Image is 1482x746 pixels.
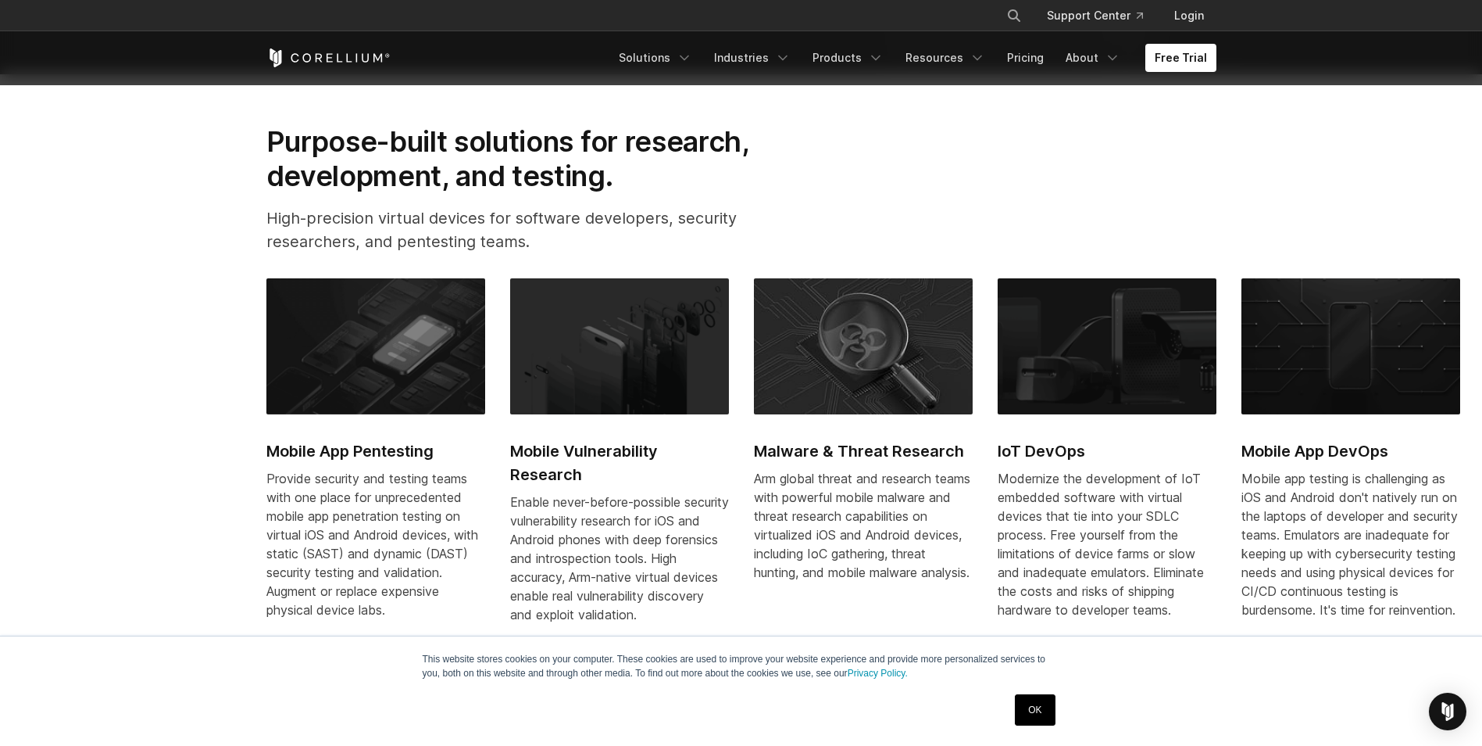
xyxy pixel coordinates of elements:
[998,439,1216,463] h2: IoT DevOps
[266,206,799,253] p: High-precision virtual devices for software developers, security researchers, and pentesting teams.
[754,469,973,582] div: Arm global threat and research teams with powerful mobile malware and threat research capabilitie...
[998,44,1053,72] a: Pricing
[998,278,1216,414] img: IoT DevOps
[848,668,908,679] a: Privacy Policy.
[266,278,485,414] img: Mobile App Pentesting
[609,44,1216,72] div: Navigation Menu
[987,2,1216,30] div: Navigation Menu
[266,278,485,638] a: Mobile App Pentesting Mobile App Pentesting Provide security and testing teams with one place for...
[266,48,391,67] a: Corellium Home
[754,439,973,463] h2: Malware & Threat Research
[1000,2,1028,30] button: Search
[896,44,995,72] a: Resources
[1034,2,1155,30] a: Support Center
[510,493,729,624] div: Enable never-before-possible security vulnerability research for iOS and Android phones with deep...
[1015,694,1055,726] a: OK
[754,278,973,414] img: Malware & Threat Research
[803,44,893,72] a: Products
[510,278,729,414] img: Mobile Vulnerability Research
[510,439,729,486] h2: Mobile Vulnerability Research
[998,469,1216,619] div: Modernize the development of IoT embedded software with virtual devices that tie into your SDLC p...
[423,652,1060,680] p: This website stores cookies on your computer. These cookies are used to improve your website expe...
[705,44,800,72] a: Industries
[510,278,729,643] a: Mobile Vulnerability Research Mobile Vulnerability Research Enable never-before-possible security...
[754,278,973,601] a: Malware & Threat Research Malware & Threat Research Arm global threat and research teams with pow...
[1241,278,1460,414] img: Mobile App DevOps
[1145,44,1216,72] a: Free Trial
[266,469,485,619] div: Provide security and testing teams with one place for unprecedented mobile app penetration testin...
[1162,2,1216,30] a: Login
[609,44,702,72] a: Solutions
[998,278,1216,638] a: IoT DevOps IoT DevOps Modernize the development of IoT embedded software with virtual devices tha...
[1241,439,1460,463] h2: Mobile App DevOps
[266,124,799,194] h2: Purpose-built solutions for research, development, and testing.
[266,439,485,463] h2: Mobile App Pentesting
[1056,44,1130,72] a: About
[1241,469,1460,619] div: Mobile app testing is challenging as iOS and Android don't natively run on the laptops of develop...
[1429,693,1466,730] div: Open Intercom Messenger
